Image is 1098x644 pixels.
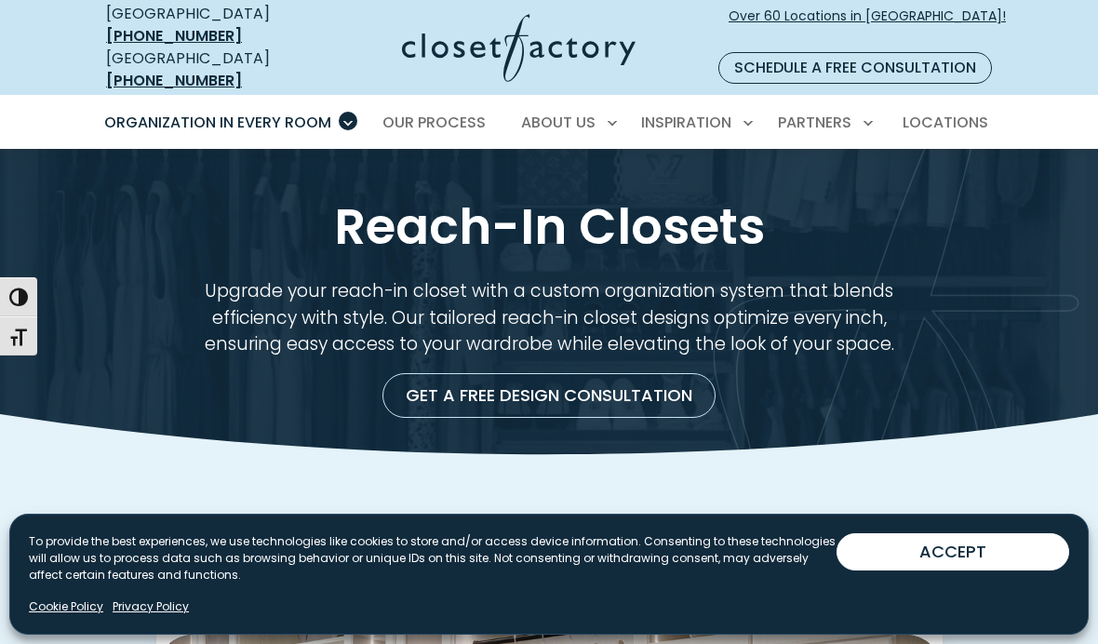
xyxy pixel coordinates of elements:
span: Partners [778,112,851,133]
span: Inspiration [641,112,731,133]
span: Organization in Every Room [104,112,331,133]
div: [GEOGRAPHIC_DATA] [106,47,309,92]
span: About Us [521,112,596,133]
button: ACCEPT [837,533,1069,570]
nav: Primary Menu [91,97,1007,149]
div: [GEOGRAPHIC_DATA] [106,3,309,47]
span: Our Process [382,112,486,133]
a: [PHONE_NUMBER] [106,70,242,91]
a: Get a Free Design Consultation [382,373,716,418]
a: Cookie Policy [29,598,103,615]
p: To provide the best experiences, we use technologies like cookies to store and/or access device i... [29,533,837,584]
span: Over 60 Locations in [GEOGRAPHIC_DATA]! [729,7,1006,46]
a: Privacy Policy [113,598,189,615]
p: Upgrade your reach-in closet with a custom organization system that blends efficiency with style.... [193,278,905,358]
a: Schedule a Free Consultation [718,52,992,84]
h1: Reach-In Closets [119,197,979,256]
span: Locations [903,112,988,133]
a: [PHONE_NUMBER] [106,25,242,47]
img: Closet Factory Logo [402,14,636,82]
